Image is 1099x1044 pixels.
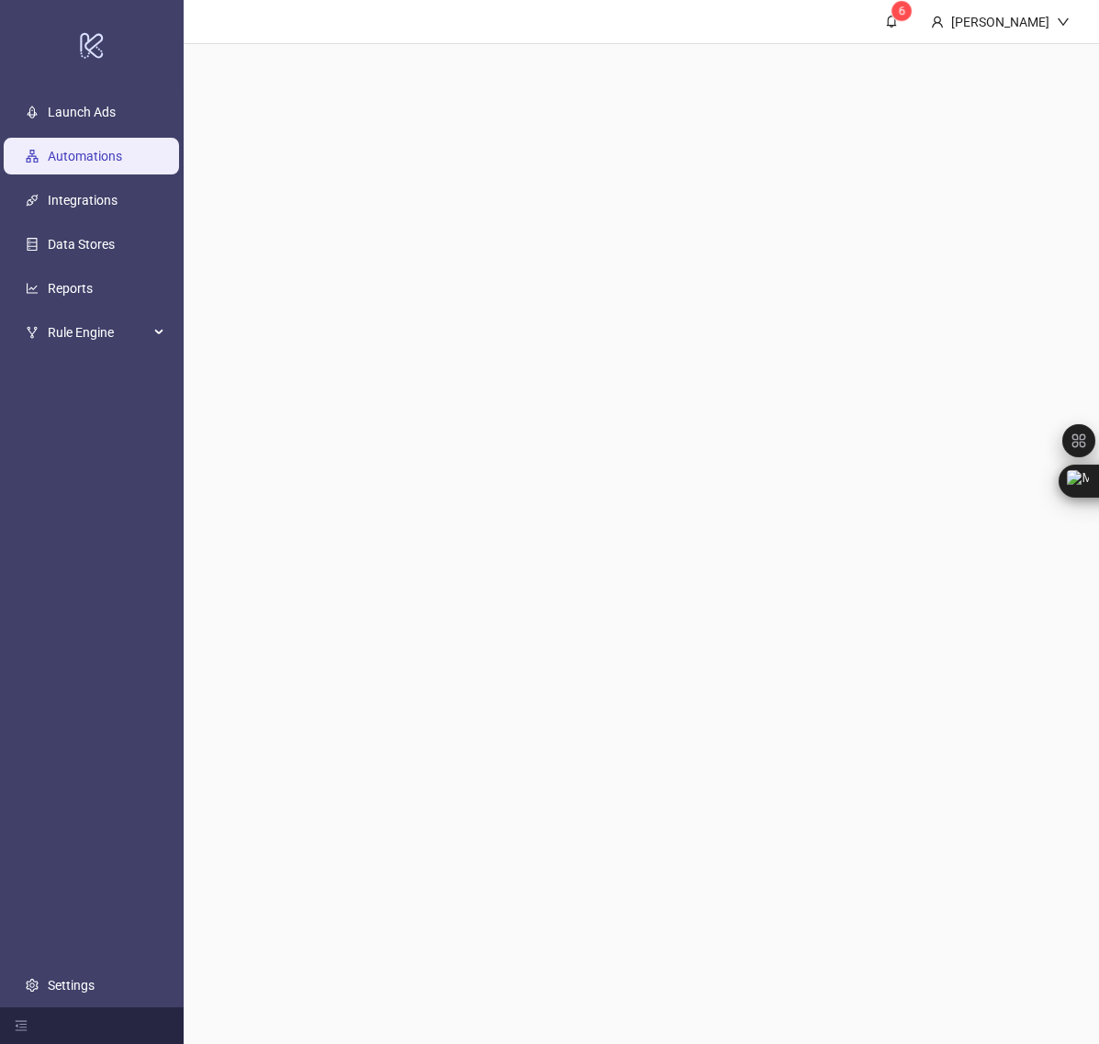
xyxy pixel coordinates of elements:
[48,314,149,351] span: Rule Engine
[1057,16,1070,28] span: down
[48,978,95,993] a: Settings
[899,5,905,17] span: 6
[26,326,39,339] span: fork
[15,1019,28,1032] span: menu-fold
[48,237,115,252] a: Data Stores
[885,15,898,28] span: bell
[944,12,1057,32] div: [PERSON_NAME]
[892,2,911,20] sup: 6
[931,16,944,28] span: user
[48,105,116,119] a: Launch Ads
[48,281,93,296] a: Reports
[48,149,122,163] a: Automations
[48,193,118,208] a: Integrations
